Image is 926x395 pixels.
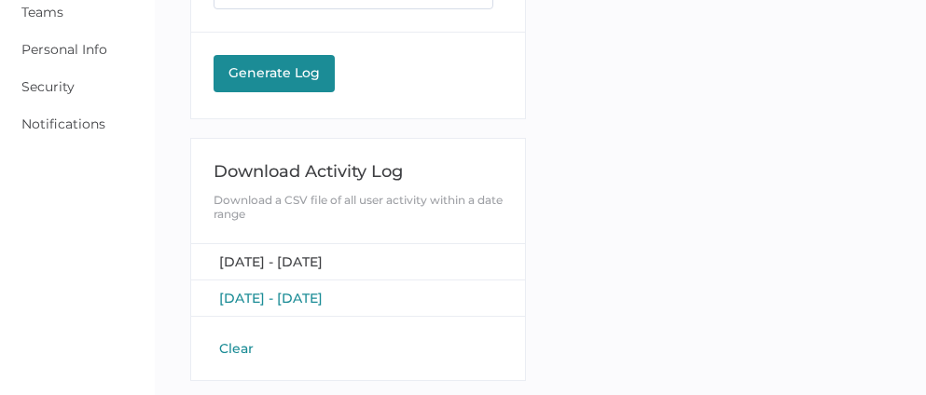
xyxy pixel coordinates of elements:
[21,41,107,58] a: Personal Info
[214,193,504,221] div: Download a CSV file of all user activity within a date range
[223,64,325,81] div: Generate Log
[214,339,259,358] button: Clear
[214,161,504,182] div: Download Activity Log
[214,55,335,92] button: Generate Log
[21,4,63,20] a: Teams
[219,290,323,306] span: [DATE] - [DATE]
[21,116,105,132] a: Notifications
[219,253,323,270] span: [DATE] - [DATE]
[21,78,75,95] a: Security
